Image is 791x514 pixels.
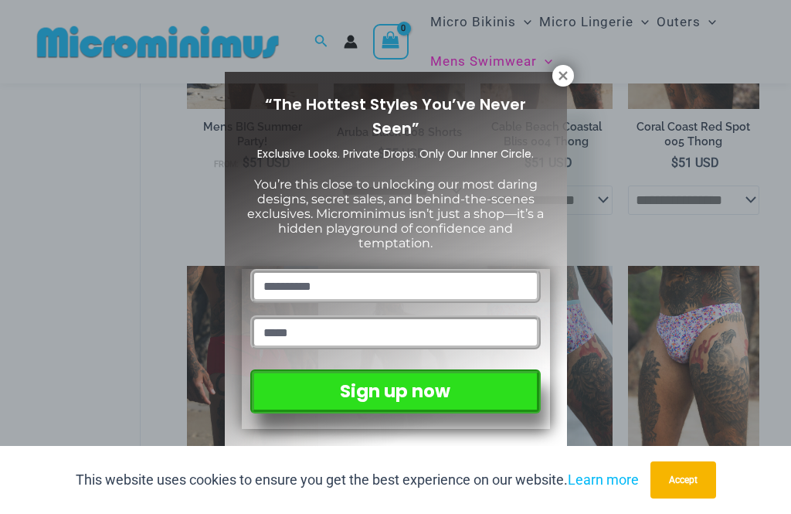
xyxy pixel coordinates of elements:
[247,177,544,251] span: You’re this close to unlocking our most daring designs, secret sales, and behind-the-scenes exclu...
[650,461,716,499] button: Accept
[552,65,574,87] button: Close
[265,94,526,139] span: “The Hottest Styles You’ve Never Seen”
[76,468,639,492] p: This website uses cookies to ensure you get the best experience on our website.
[568,471,639,488] a: Learn more
[250,369,540,414] button: Sign up now
[257,146,534,162] span: Exclusive Looks. Private Drops. Only Our Inner Circle.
